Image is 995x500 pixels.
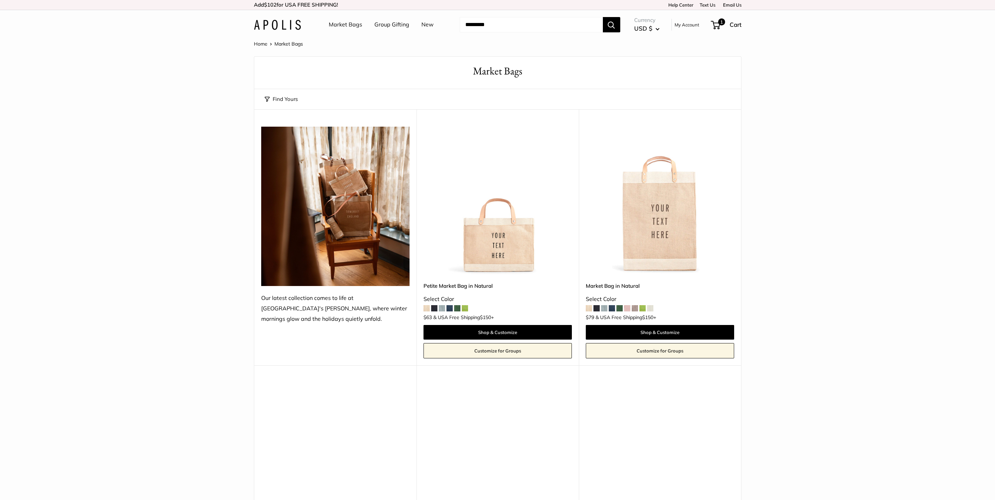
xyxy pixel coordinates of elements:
[586,282,734,290] a: Market Bag in Natural
[675,21,699,29] a: My Account
[254,41,267,47] a: Home
[730,21,741,28] span: Cart
[586,294,734,304] div: Select Color
[586,127,734,275] img: Market Bag in Natural
[586,343,734,358] a: Customize for Groups
[261,127,410,286] img: Our latest collection comes to life at UK's Estelle Manor, where winter mornings glow and the hol...
[264,1,277,8] span: $102
[261,293,410,324] div: Our latest collection comes to life at [GEOGRAPHIC_DATA]'s [PERSON_NAME], where winter mornings g...
[265,94,298,104] button: Find Yours
[480,314,491,320] span: $150
[423,314,432,320] span: $63
[634,23,660,34] button: USD $
[586,314,594,320] span: $79
[423,325,572,340] a: Shop & Customize
[634,15,660,25] span: Currency
[721,2,741,8] a: Email Us
[712,19,741,30] a: 1 Cart
[596,315,656,320] span: & USA Free Shipping +
[423,127,572,275] img: Petite Market Bag in Natural
[666,2,693,8] a: Help Center
[421,19,434,30] a: New
[274,41,303,47] span: Market Bags
[254,20,301,30] img: Apolis
[700,2,715,8] a: Text Us
[586,325,734,340] a: Shop & Customize
[374,19,409,30] a: Group Gifting
[433,315,494,320] span: & USA Free Shipping +
[265,64,731,79] h1: Market Bags
[586,127,734,275] a: Market Bag in NaturalMarket Bag in Natural
[423,127,572,275] a: Petite Market Bag in NaturalPetite Market Bag in Natural
[603,17,620,32] button: Search
[423,282,572,290] a: Petite Market Bag in Natural
[329,19,362,30] a: Market Bags
[254,39,303,48] nav: Breadcrumb
[642,314,653,320] span: $150
[718,18,725,25] span: 1
[423,294,572,304] div: Select Color
[460,17,603,32] input: Search...
[423,343,572,358] a: Customize for Groups
[634,25,652,32] span: USD $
